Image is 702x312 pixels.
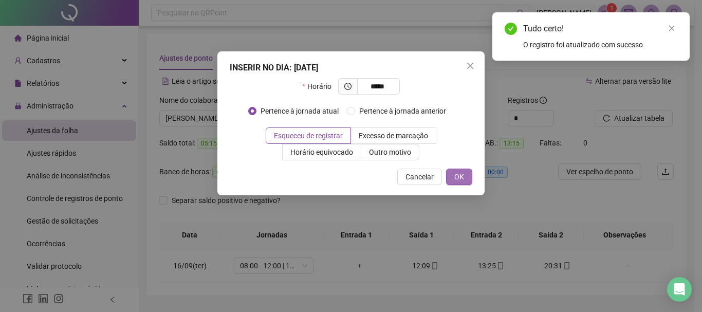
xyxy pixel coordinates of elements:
[369,148,411,156] span: Outro motivo
[256,105,343,117] span: Pertence à jornada atual
[462,58,478,74] button: Close
[466,62,474,70] span: close
[397,169,442,185] button: Cancelar
[523,39,677,50] div: O registro foi atualizado com sucesso
[405,171,434,182] span: Cancelar
[302,78,338,95] label: Horário
[668,25,675,32] span: close
[274,132,343,140] span: Esqueceu de registrar
[344,83,352,90] span: clock-circle
[359,132,428,140] span: Excesso de marcação
[230,62,472,74] div: INSERIR NO DIA : [DATE]
[523,23,677,35] div: Tudo certo!
[446,169,472,185] button: OK
[290,148,353,156] span: Horário equivocado
[667,277,692,302] div: Open Intercom Messenger
[666,23,677,34] a: Close
[454,171,464,182] span: OK
[505,23,517,35] span: check-circle
[355,105,450,117] span: Pertence à jornada anterior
